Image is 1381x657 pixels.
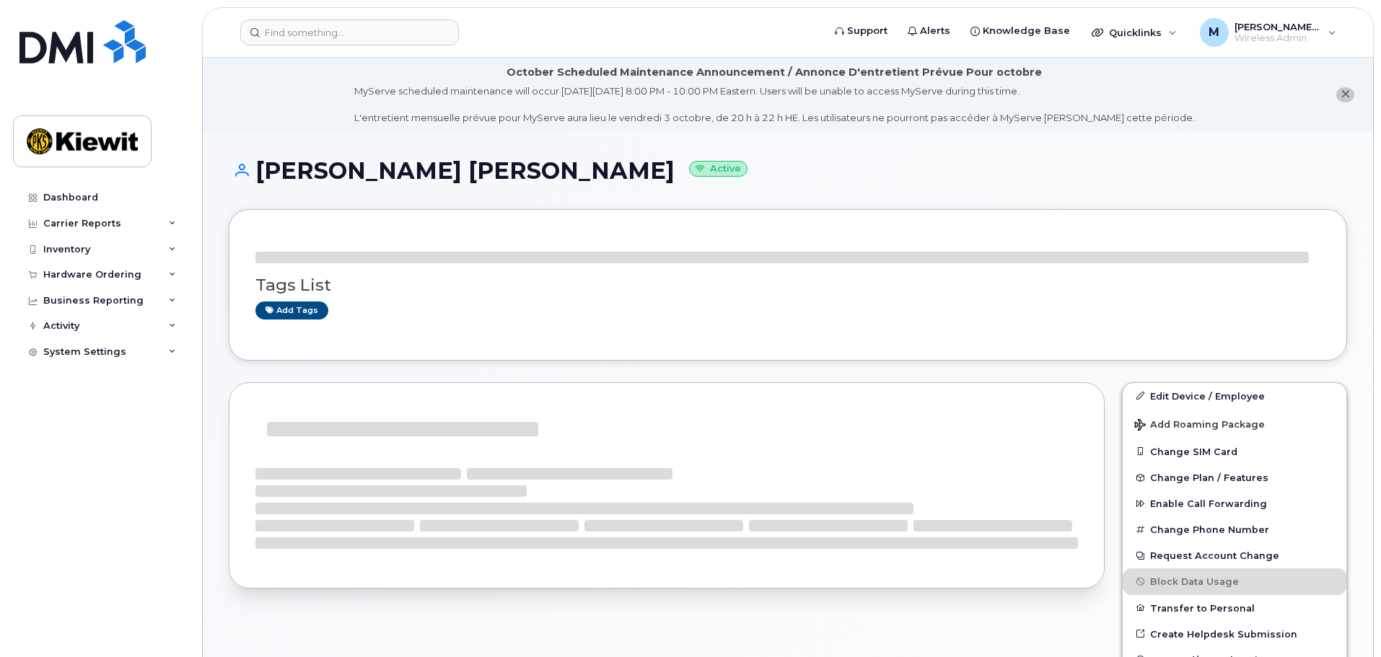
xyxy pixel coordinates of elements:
[507,65,1042,80] div: October Scheduled Maintenance Announcement / Annonce D'entretient Prévue Pour octobre
[1123,409,1346,438] button: Add Roaming Package
[1123,464,1346,490] button: Change Plan / Features
[1134,419,1265,433] span: Add Roaming Package
[1123,438,1346,464] button: Change SIM Card
[229,158,1347,183] h1: [PERSON_NAME] [PERSON_NAME]
[689,161,748,177] small: Active
[354,84,1195,125] div: MyServe scheduled maintenance will occur [DATE][DATE] 8:00 PM - 10:00 PM Eastern. Users will be u...
[1123,568,1346,594] button: Block Data Usage
[1123,490,1346,516] button: Enable Call Forwarding
[1336,87,1354,102] button: close notification
[1150,472,1268,483] span: Change Plan / Features
[255,301,328,319] a: Add tags
[1123,542,1346,568] button: Request Account Change
[255,276,1320,294] h3: Tags List
[1123,516,1346,542] button: Change Phone Number
[1150,498,1267,509] span: Enable Call Forwarding
[1123,621,1346,647] a: Create Helpdesk Submission
[1123,383,1346,409] a: Edit Device / Employee
[1123,595,1346,621] button: Transfer to Personal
